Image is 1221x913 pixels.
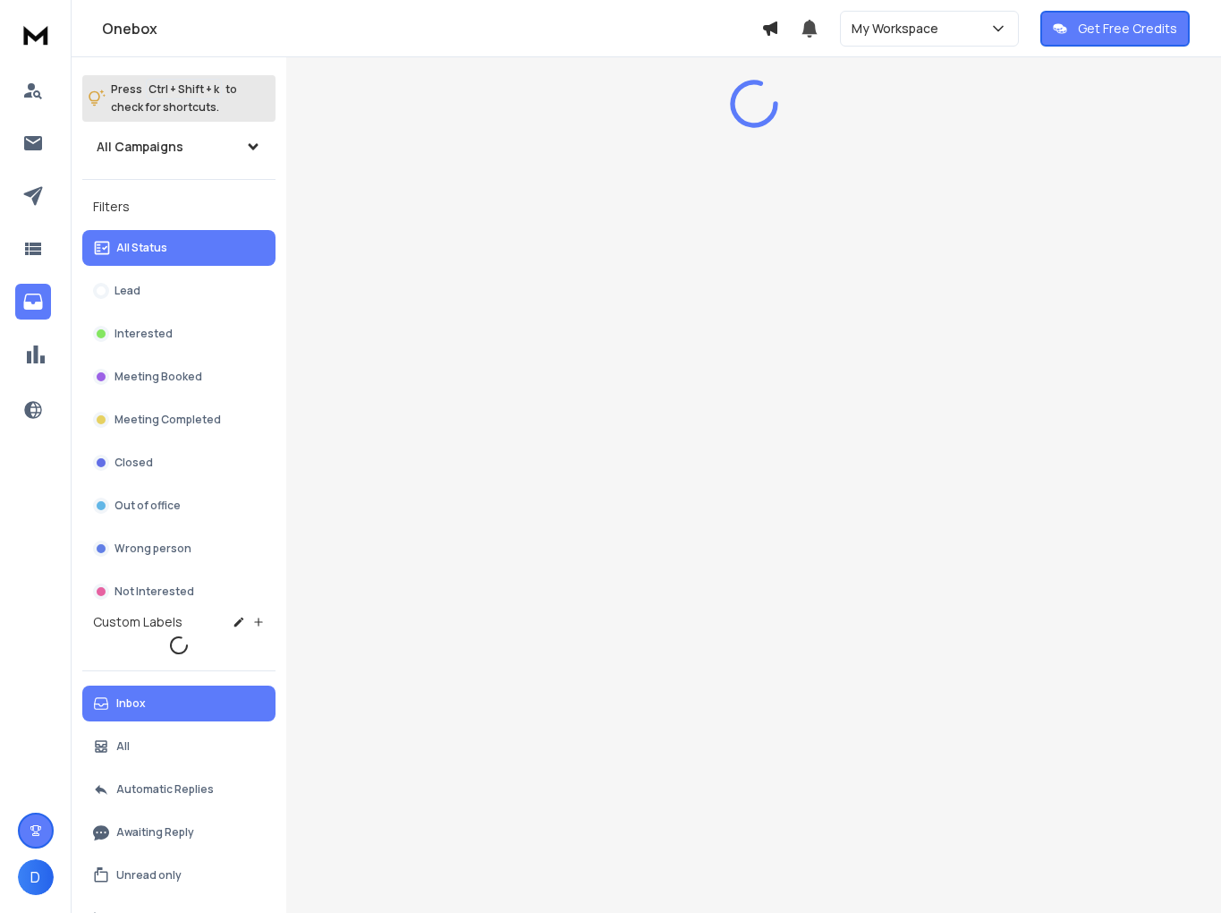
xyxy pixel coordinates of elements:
[1078,20,1177,38] p: Get Free Credits
[102,18,761,39] h1: Onebox
[18,18,54,51] img: logo
[18,859,54,895] button: D
[1040,11,1190,47] button: Get Free Credits
[852,20,945,38] p: My Workspace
